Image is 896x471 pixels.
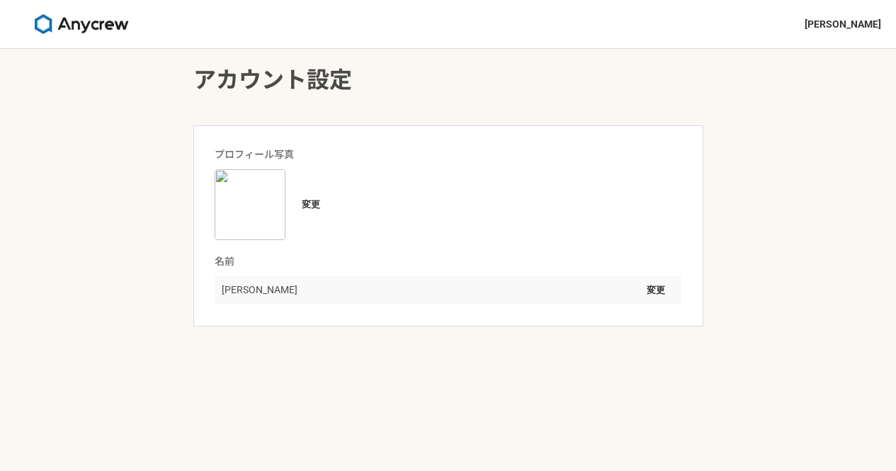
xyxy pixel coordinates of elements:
[28,14,135,34] img: 8DqYSo04kwAAAAASUVORK5CYII=
[293,193,329,216] button: 変更
[215,254,681,269] h2: 名前
[215,169,285,240] img: unnamed.png
[215,147,681,162] h2: プロフィール写真
[805,17,881,32] span: [PERSON_NAME]
[193,63,703,97] h1: アカウント設定
[793,10,892,38] button: [PERSON_NAME]
[222,283,297,297] p: [PERSON_NAME]
[637,279,674,302] button: 変更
